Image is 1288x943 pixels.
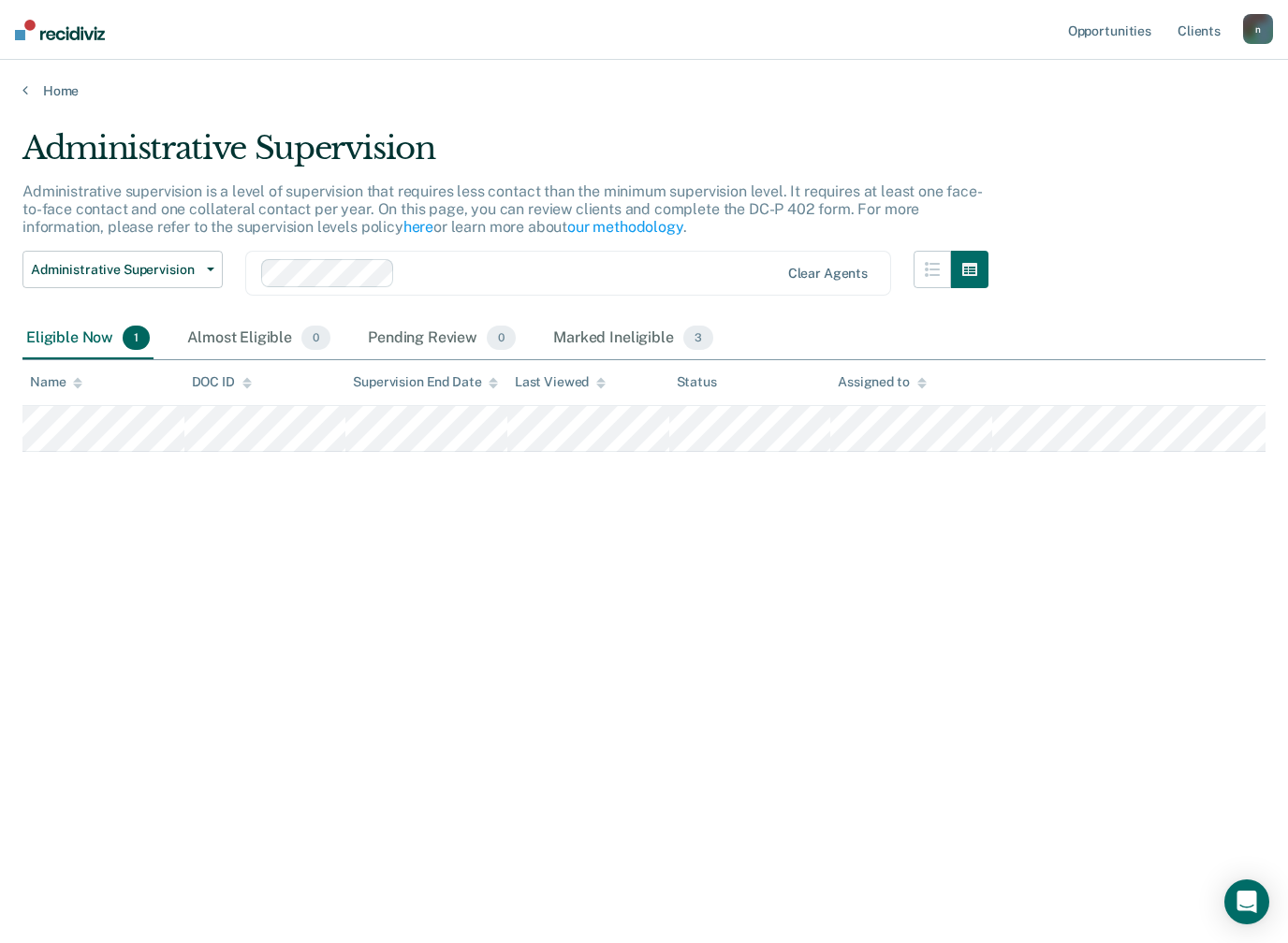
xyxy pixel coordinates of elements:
a: Home [22,82,1266,99]
img: Recidiviz [15,20,105,40]
div: Administrative Supervision [22,129,988,182]
div: Almost Eligible0 [183,318,334,359]
span: 1 [123,326,150,350]
div: Clear agents [788,266,868,282]
div: Eligible Now1 [22,318,154,359]
div: Status [677,374,717,390]
span: 3 [683,326,713,350]
a: here [403,218,433,236]
button: n [1243,14,1273,44]
div: Pending Review0 [364,318,520,359]
button: Administrative Supervision [22,251,223,288]
div: Marked Ineligible3 [549,318,717,359]
span: 0 [301,326,330,350]
div: Last Viewed [515,374,606,390]
div: DOC ID [192,374,252,390]
span: 0 [487,326,516,350]
div: Supervision End Date [353,374,498,390]
div: Open Intercom Messenger [1224,879,1269,924]
div: Name [30,374,82,390]
div: Assigned to [838,374,926,390]
p: Administrative supervision is a level of supervision that requires less contact than the minimum ... [22,182,983,236]
span: Administrative Supervision [31,262,199,278]
a: our methodology [567,218,683,236]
